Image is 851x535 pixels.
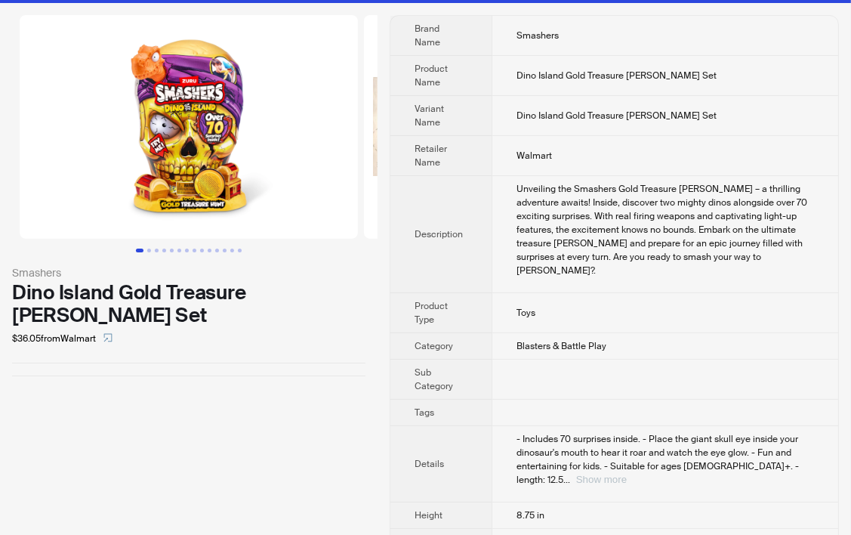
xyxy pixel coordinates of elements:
[12,326,365,351] div: $36.05 from Walmart
[155,249,159,252] button: Go to slide 3
[200,249,204,252] button: Go to slide 9
[516,433,799,486] span: - Includes 70 surprises inside. - Place the giant skull eye inside your dinosaur's mouth to hear ...
[516,110,717,122] span: Dino Island Gold Treasure [PERSON_NAME] Set
[170,249,174,252] button: Go to slide 5
[415,23,440,48] span: Brand Name
[103,333,113,342] span: select
[516,70,717,82] span: Dino Island Gold Treasure [PERSON_NAME] Set
[223,249,227,252] button: Go to slide 12
[364,15,702,239] img: Dino Island Gold Treasure Hunt Set Dino Island Gold Treasure Hunt Set image 2
[516,150,552,162] span: Walmart
[193,249,196,252] button: Go to slide 8
[177,249,181,252] button: Go to slide 6
[563,474,570,486] span: ...
[215,249,219,252] button: Go to slide 11
[147,249,151,252] button: Go to slide 2
[415,300,448,326] span: Product Type
[12,264,365,281] div: Smashers
[415,509,442,521] span: Height
[516,340,606,352] span: Blasters & Battle Play
[516,432,814,487] div: - Includes 70 surprises inside. - Place the giant skull eye inside your dinosaur's mouth to hear ...
[415,407,434,419] span: Tags
[516,29,559,42] span: Smashers
[208,249,211,252] button: Go to slide 10
[516,182,814,277] div: Unveiling the Smashers Gold Treasure Hunt – a thrilling adventure awaits! Inside, discover two mi...
[12,281,365,326] div: Dino Island Gold Treasure [PERSON_NAME] Set
[238,249,242,252] button: Go to slide 14
[415,63,448,88] span: Product Name
[185,249,189,252] button: Go to slide 7
[415,340,453,352] span: Category
[576,474,627,485] button: Expand
[20,15,358,239] img: Dino Island Gold Treasure Hunt Set Dino Island Gold Treasure Hunt Set image 1
[415,458,444,470] span: Details
[136,249,143,252] button: Go to slide 1
[415,103,444,128] span: Variant Name
[415,366,453,392] span: Sub Category
[415,143,447,169] span: Retailer Name
[230,249,234,252] button: Go to slide 13
[516,509,544,521] span: 8.75 in
[415,228,463,240] span: Description
[516,307,535,319] span: Toys
[162,249,166,252] button: Go to slide 4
